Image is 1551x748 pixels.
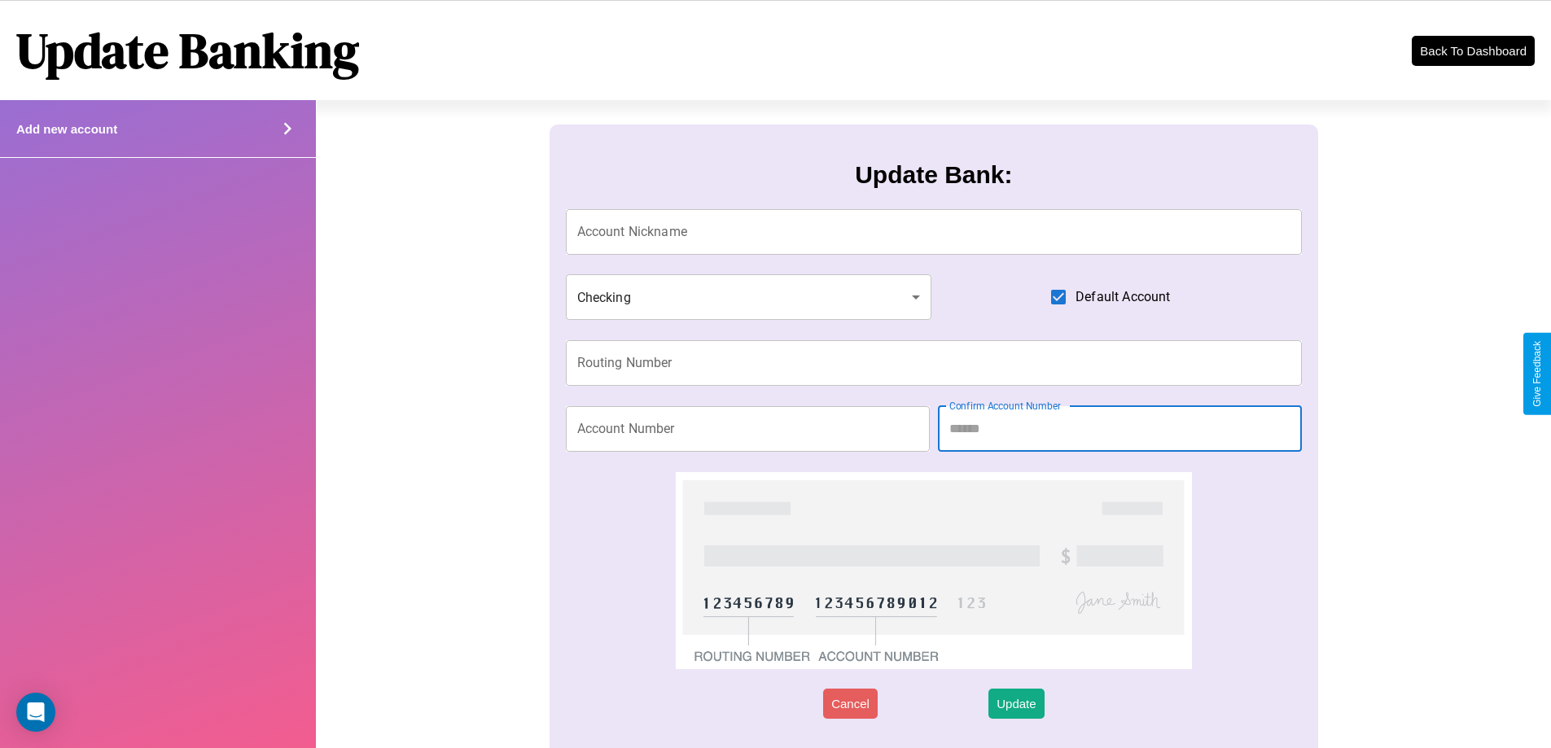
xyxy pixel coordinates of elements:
[1412,36,1535,66] button: Back To Dashboard
[1531,341,1543,407] div: Give Feedback
[566,274,932,320] div: Checking
[949,399,1061,413] label: Confirm Account Number
[988,689,1044,719] button: Update
[16,693,55,732] div: Open Intercom Messenger
[1076,287,1170,307] span: Default Account
[16,122,117,136] h4: Add new account
[16,17,359,84] h1: Update Banking
[676,472,1191,669] img: check
[823,689,878,719] button: Cancel
[855,161,1012,189] h3: Update Bank:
